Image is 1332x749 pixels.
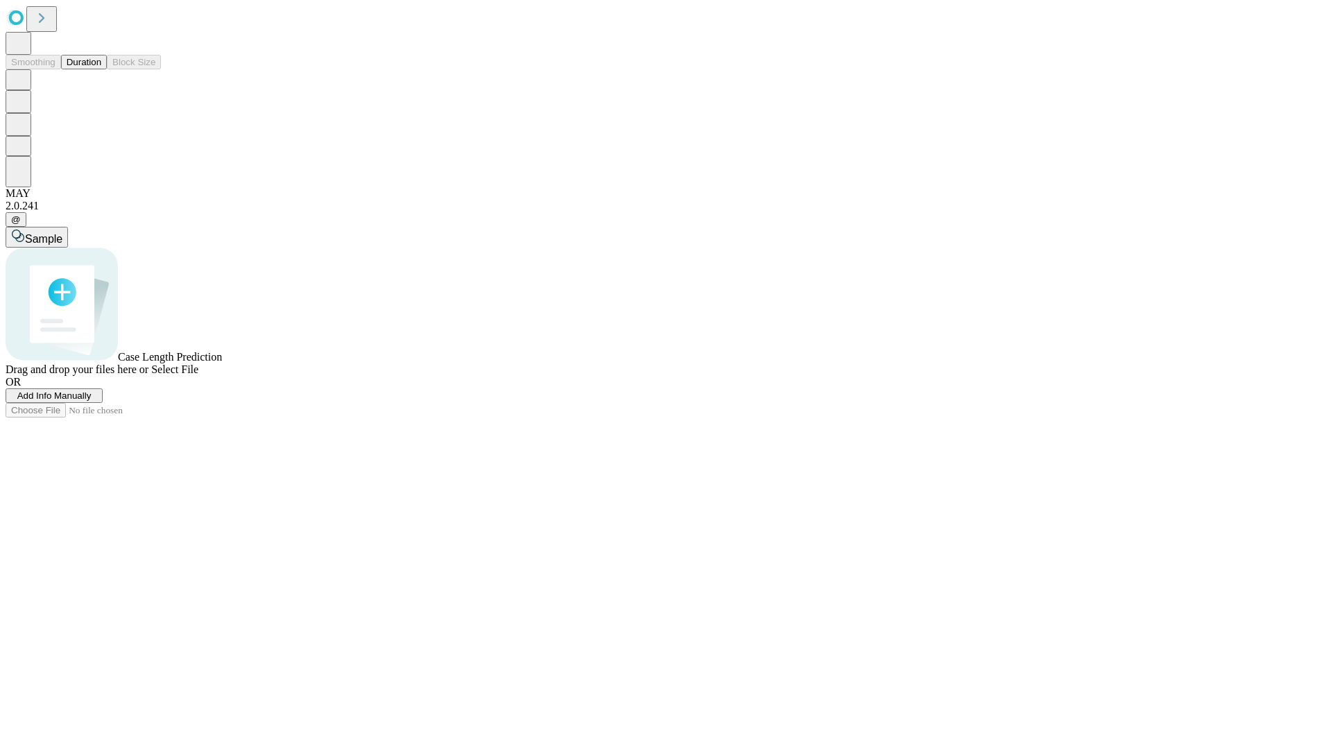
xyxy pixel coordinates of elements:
[6,200,1326,212] div: 2.0.241
[6,363,148,375] span: Drag and drop your files here or
[151,363,198,375] span: Select File
[6,187,1326,200] div: MAY
[6,212,26,227] button: @
[25,233,62,245] span: Sample
[6,55,61,69] button: Smoothing
[61,55,107,69] button: Duration
[6,388,103,403] button: Add Info Manually
[107,55,161,69] button: Block Size
[17,390,92,401] span: Add Info Manually
[118,351,222,363] span: Case Length Prediction
[6,376,21,388] span: OR
[6,227,68,248] button: Sample
[11,214,21,225] span: @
